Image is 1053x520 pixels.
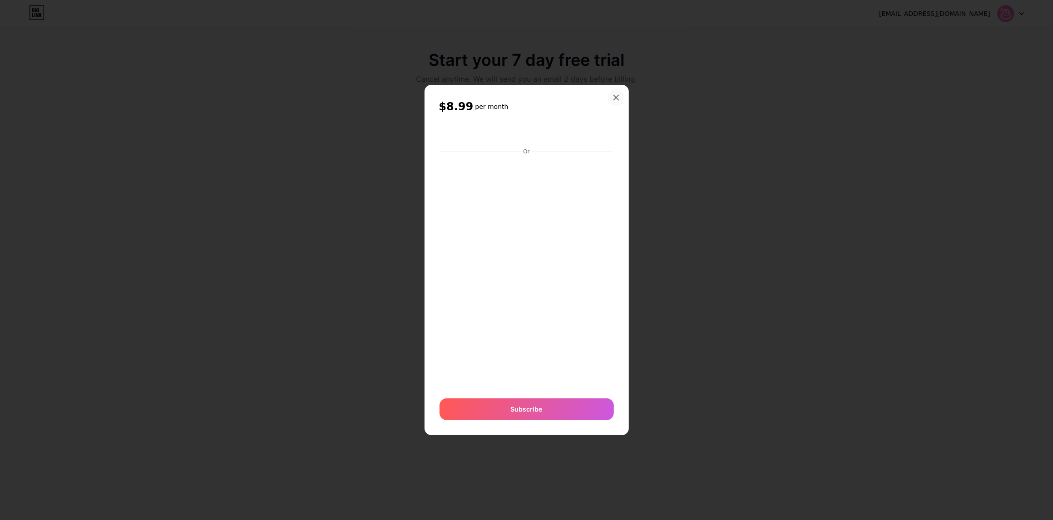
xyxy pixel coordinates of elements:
iframe: Campo de entrada seguro del botón de pago [440,123,614,145]
iframe: Campo de entrada seguro para el pago [438,156,616,389]
div: Or [521,148,531,155]
span: $8.99 [439,99,474,114]
span: Subscribe [511,404,543,414]
h6: per month [475,102,508,111]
